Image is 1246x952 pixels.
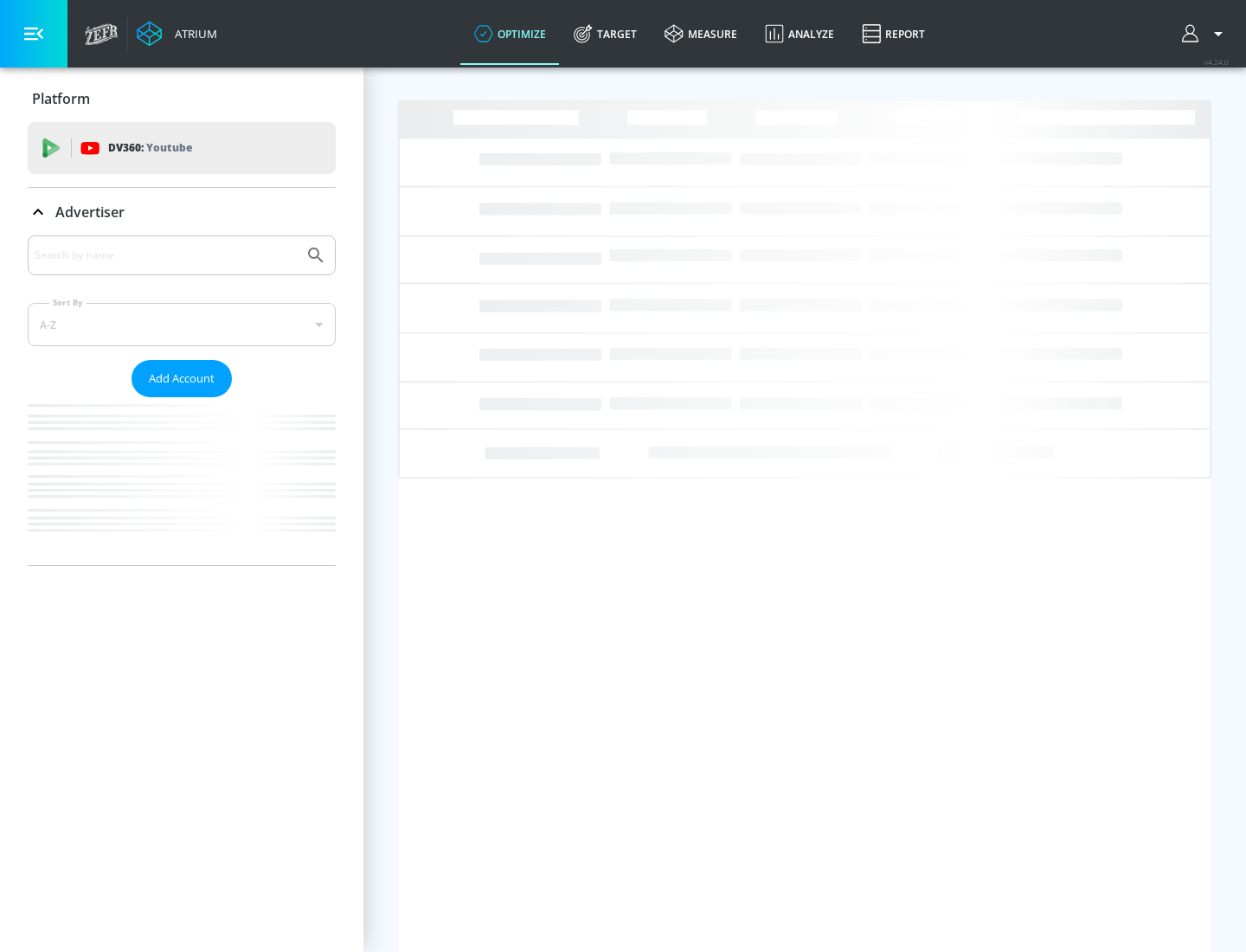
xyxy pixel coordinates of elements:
div: Atrium [168,26,217,42]
nav: list of Advertiser [28,397,336,565]
p: DV360: [108,138,192,158]
label: Sort By [49,297,87,308]
div: Advertiser [28,188,336,236]
div: A-Z [28,303,336,346]
div: DV360: Youtube [28,122,336,174]
a: Atrium [137,21,217,47]
a: measure [651,3,751,65]
a: optimize [460,3,560,65]
span: Add Account [149,369,215,389]
span: v 4.24.0 [1204,57,1229,67]
p: Platform [32,89,90,108]
div: Advertiser [28,235,336,565]
a: Report [848,3,939,65]
div: Platform [28,74,336,123]
button: Add Account [132,360,232,397]
a: Analyze [751,3,848,65]
a: Target [560,3,651,65]
input: Search by name [35,244,297,267]
p: Youtube [146,138,192,157]
p: Advertiser [55,203,125,222]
